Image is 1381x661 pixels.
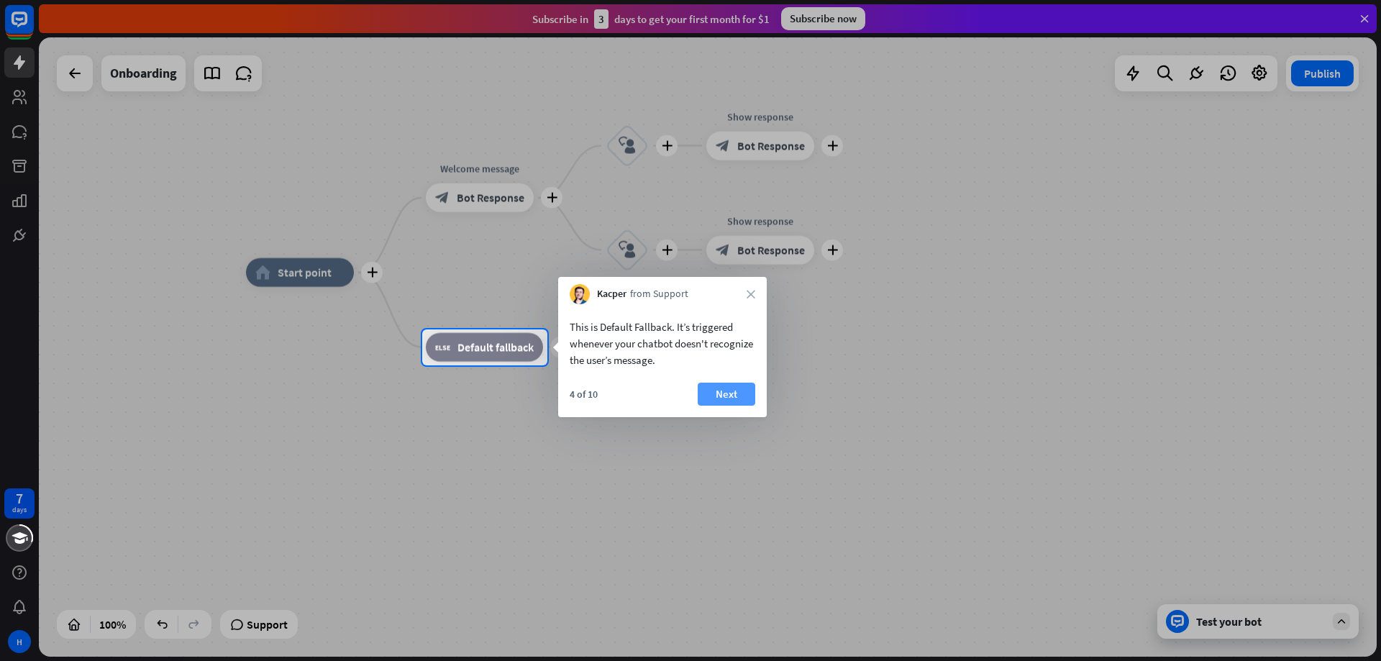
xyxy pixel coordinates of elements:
[747,290,755,298] i: close
[12,6,55,49] button: Open LiveChat chat widget
[698,383,755,406] button: Next
[435,340,450,355] i: block_fallback
[570,319,755,368] div: This is Default Fallback. It’s triggered whenever your chatbot doesn't recognize the user’s message.
[570,388,598,401] div: 4 of 10
[457,340,534,355] span: Default fallback
[630,287,688,301] span: from Support
[597,287,626,301] span: Kacper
